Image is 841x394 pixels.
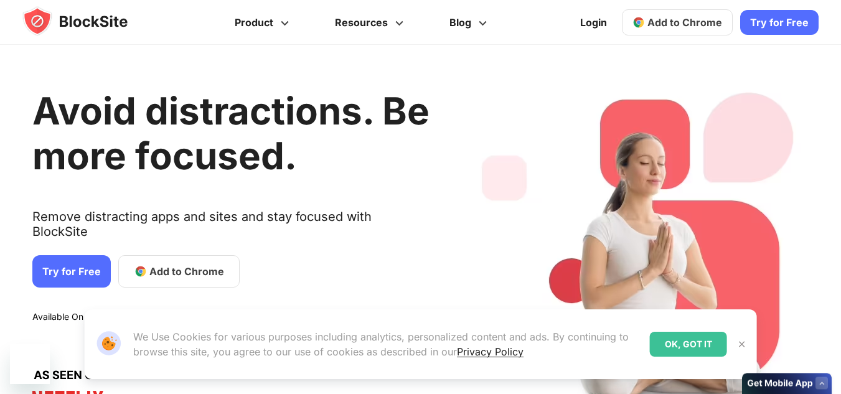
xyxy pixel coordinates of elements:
span: Add to Chrome [149,264,224,279]
img: blocksite-icon.5d769676.svg [22,6,152,36]
a: Try for Free [32,255,111,288]
h1: Avoid distractions. Be more focused. [32,88,430,178]
a: Try for Free [740,10,819,35]
div: OK, GOT IT [650,332,727,357]
a: Privacy Policy [457,345,524,358]
text: Remove distracting apps and sites and stay focused with BlockSite [32,209,430,249]
span: Add to Chrome [647,16,722,29]
a: Add to Chrome [118,255,240,288]
p: We Use Cookies for various purposes including analytics, personalized content and ads. By continu... [133,329,640,359]
button: Close [734,336,750,352]
img: Close [737,339,747,349]
a: Add to Chrome [622,9,733,35]
img: chrome-icon.svg [632,16,645,29]
iframe: Botón para iniciar la ventana de mensajería [10,344,50,384]
a: Login [573,7,614,37]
